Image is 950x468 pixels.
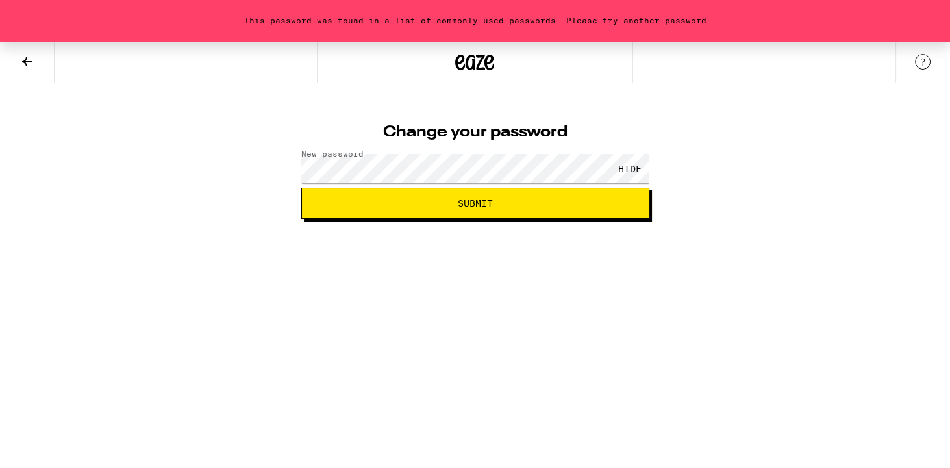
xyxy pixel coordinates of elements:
span: Submit [458,199,493,208]
h1: Change your password [301,125,649,140]
span: Hi. Need any help? [8,9,94,19]
label: New password [301,149,364,158]
div: HIDE [610,154,649,183]
button: Submit [301,188,649,219]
